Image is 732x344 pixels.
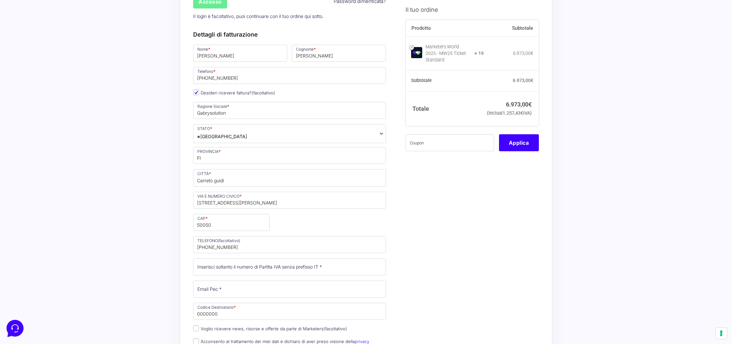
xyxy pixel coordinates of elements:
button: Inizia una conversazione [10,55,120,68]
span: Inizia una conversazione [42,59,96,64]
input: Inserisci soltanto il numero di Partita IVA senza prefisso IT * [193,258,386,275]
bdi: 6.973,00 [506,101,532,107]
span: 1.257,43 [503,110,523,116]
h3: Dettagli di fatturazione [193,30,386,39]
img: dark [31,37,44,50]
input: Desideri ricevere fattura?(facoltativo) [193,90,199,95]
bdi: 6.973,00 [513,78,533,83]
p: Il login è facoltativo, puoi continuare con il tuo ordine qui sotto. [191,9,388,23]
input: Ragione Sociale * [193,102,386,119]
input: CAP * [193,214,270,231]
input: Cerca un articolo... [15,95,107,102]
button: Le tue preferenze relative al consenso per le tecnologie di tracciamento [716,328,727,339]
span: × [197,133,200,140]
button: Applica [499,134,539,151]
span: € [528,101,532,107]
span: € [531,50,533,56]
span: Italia [193,124,386,143]
img: Marketers World 2025 - MW25 Ticket Standard [411,47,422,58]
h2: Ciao da Marketers 👋 [5,5,110,16]
th: Prodotto [406,20,484,37]
button: Aiuto [85,210,125,225]
input: CITTÀ * [193,169,386,186]
img: dark [10,37,24,50]
input: Voglio ricevere news, risorse e offerte da parte di Marketers(facoltativo) [193,325,199,331]
span: (facoltativo) [324,326,347,331]
label: Voglio ricevere news, risorse e offerte da parte di Marketers [193,326,347,331]
input: Coupon [406,134,494,151]
span: (facoltativo) [252,90,275,95]
p: Messaggi [57,219,74,225]
div: Marketers World 2025 - MW25 Ticket Standard [425,43,470,63]
span: Le tue conversazioni [10,26,56,31]
p: Aiuto [101,219,110,225]
th: Subtotale [406,70,484,91]
input: TELEFONO [193,236,386,253]
label: Desideri ricevere fattura? [193,90,275,95]
input: VIA E NUMERO CIVICO * [193,192,386,209]
th: Subtotale [484,20,539,37]
span: Trova una risposta [10,81,51,86]
th: Totale [406,91,484,126]
button: Home [5,210,45,225]
span: € [521,110,523,116]
bdi: 6.973,00 [513,50,533,56]
h3: Il tuo ordine [406,5,539,14]
span: € [531,78,533,83]
img: dark [21,37,34,50]
input: PROVINCIA * [193,147,386,164]
iframe: Customerly Messenger Launcher [5,319,25,338]
button: Messaggi [45,210,86,225]
input: Email Pec * [193,281,386,298]
input: Telefono * [193,67,386,84]
a: Apri Centro Assistenza [70,81,120,86]
input: Cognome * [292,45,386,62]
span: Italia [197,133,247,140]
small: (inclusi IVA) [487,110,532,116]
input: Nome * [193,45,287,62]
p: Home [20,219,31,225]
input: Codice Destinatario * [193,303,386,320]
strong: × 19 [474,50,484,57]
